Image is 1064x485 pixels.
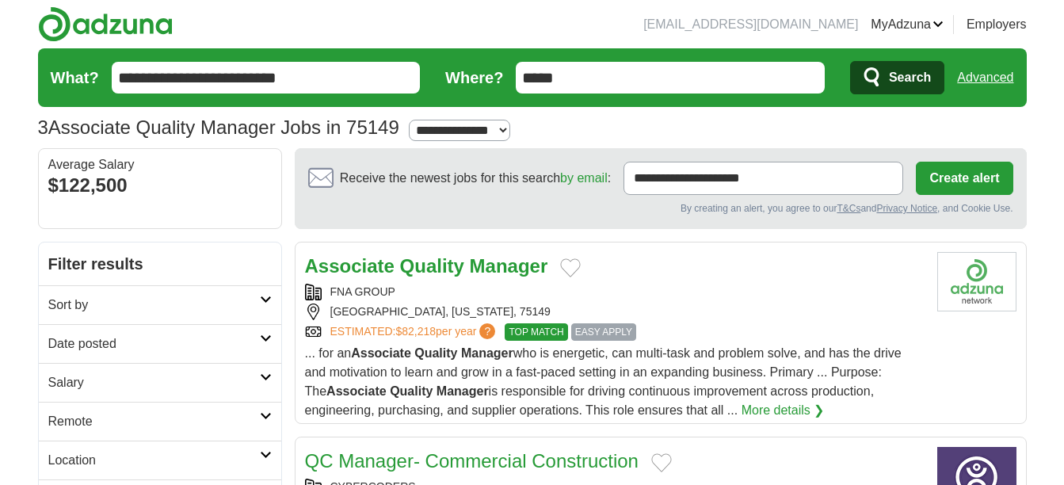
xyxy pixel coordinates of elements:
img: Adzuna logo [38,6,173,42]
button: Add to favorite jobs [651,453,672,472]
div: Average Salary [48,158,272,171]
h2: Date posted [48,334,260,353]
label: Where? [445,66,503,90]
h2: Location [48,451,260,470]
img: Company logo [937,252,1016,311]
a: T&Cs [837,203,860,214]
strong: Quality [414,346,457,360]
strong: Quality [400,255,464,277]
div: $122,500 [48,171,272,200]
span: ? [479,323,495,339]
span: $82,218 [395,325,436,338]
span: Search [889,62,931,94]
a: Salary [39,363,281,402]
h2: Remote [48,412,260,431]
a: ESTIMATED:$82,218per year? [330,323,499,341]
h2: Sort by [48,296,260,315]
strong: Associate [326,384,387,398]
h2: Salary [48,373,260,392]
button: Search [850,61,944,94]
li: [EMAIL_ADDRESS][DOMAIN_NAME] [643,15,858,34]
a: Location [39,441,281,479]
strong: Manager [470,255,548,277]
strong: Manager [461,346,513,360]
div: By creating an alert, you agree to our and , and Cookie Use. [308,201,1013,216]
h1: Associate Quality Manager Jobs in 75149 [38,116,399,138]
a: Remote [39,402,281,441]
span: ... for an who is energetic, can multi-task and problem solve, and has the drive and motivation t... [305,346,902,417]
strong: Quality [390,384,433,398]
span: 3 [38,113,48,142]
strong: Manager [437,384,489,398]
span: Receive the newest jobs for this search : [340,169,611,188]
a: Advanced [957,62,1013,94]
span: TOP MATCH [505,323,567,341]
div: [GEOGRAPHIC_DATA], [US_STATE], 75149 [305,304,925,320]
a: Privacy Notice [876,203,937,214]
strong: Associate [305,255,395,277]
span: EASY APPLY [571,323,636,341]
a: Sort by [39,285,281,324]
a: Date posted [39,324,281,363]
a: by email [560,171,608,185]
h2: Filter results [39,242,281,285]
button: Add to favorite jobs [560,258,581,277]
a: More details ❯ [742,401,825,420]
a: MyAdzuna [871,15,944,34]
label: What? [51,66,99,90]
strong: Associate [351,346,411,360]
button: Create alert [916,162,1013,195]
a: Associate Quality Manager [305,255,548,277]
div: FNA GROUP [305,284,925,300]
a: Employers [967,15,1027,34]
a: QC Manager- Commercial Construction [305,450,639,472]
